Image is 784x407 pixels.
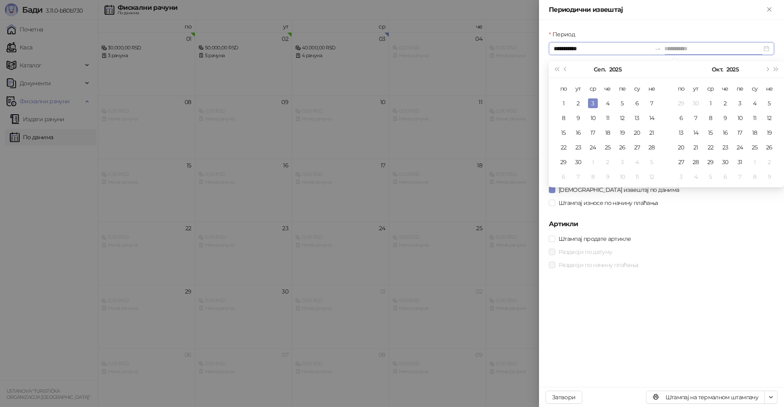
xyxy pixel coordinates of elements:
[674,169,688,184] td: 2025-11-03
[586,125,600,140] td: 2025-09-17
[747,81,762,96] th: су
[615,81,630,96] th: пе
[556,140,571,155] td: 2025-09-22
[603,172,612,182] div: 9
[644,111,659,125] td: 2025-09-14
[733,125,747,140] td: 2025-10-17
[559,113,568,123] div: 8
[772,61,781,78] button: Следећа година (Control + right)
[733,111,747,125] td: 2025-10-10
[647,98,657,108] div: 7
[747,169,762,184] td: 2025-11-08
[603,142,612,152] div: 25
[718,81,733,96] th: че
[554,44,651,53] input: Период
[676,172,686,182] div: 3
[764,172,774,182] div: 9
[617,142,627,152] div: 26
[747,155,762,169] td: 2025-11-01
[733,96,747,111] td: 2025-10-03
[555,260,641,269] span: Раздвоји по начину плаћања
[747,140,762,155] td: 2025-10-25
[573,128,583,138] div: 16
[703,169,718,184] td: 2025-11-05
[603,113,612,123] div: 11
[646,391,765,404] button: Штампај на термалном штампачу
[764,113,774,123] div: 12
[571,81,586,96] th: ут
[588,113,598,123] div: 10
[703,140,718,155] td: 2025-10-22
[647,113,657,123] div: 14
[644,81,659,96] th: не
[549,219,774,229] h5: Артикли
[733,155,747,169] td: 2025-10-31
[644,155,659,169] td: 2025-10-05
[556,96,571,111] td: 2025-09-01
[762,61,771,78] button: Следећи месец (PageDown)
[600,155,615,169] td: 2025-10-02
[559,172,568,182] div: 6
[750,128,759,138] div: 18
[718,96,733,111] td: 2025-10-02
[720,142,730,152] div: 23
[676,142,686,152] div: 20
[632,113,642,123] div: 13
[674,111,688,125] td: 2025-10-06
[688,169,703,184] td: 2025-11-04
[603,128,612,138] div: 18
[750,157,759,167] div: 1
[609,61,621,78] button: Изабери годину
[630,155,644,169] td: 2025-10-04
[762,125,777,140] td: 2025-10-19
[706,98,715,108] div: 1
[688,140,703,155] td: 2025-10-21
[632,172,642,182] div: 11
[571,140,586,155] td: 2025-09-23
[586,169,600,184] td: 2025-10-08
[571,169,586,184] td: 2025-10-07
[762,169,777,184] td: 2025-11-09
[644,140,659,155] td: 2025-09-28
[718,155,733,169] td: 2025-10-30
[720,172,730,182] div: 6
[571,96,586,111] td: 2025-09-02
[735,113,745,123] div: 10
[688,81,703,96] th: ут
[644,125,659,140] td: 2025-09-21
[586,96,600,111] td: 2025-09-03
[747,125,762,140] td: 2025-10-18
[617,172,627,182] div: 10
[632,157,642,167] div: 4
[733,81,747,96] th: пе
[630,96,644,111] td: 2025-09-06
[588,157,598,167] div: 1
[720,98,730,108] div: 2
[559,157,568,167] div: 29
[703,96,718,111] td: 2025-10-01
[674,96,688,111] td: 2025-09-29
[764,128,774,138] div: 19
[720,113,730,123] div: 9
[588,142,598,152] div: 24
[556,169,571,184] td: 2025-10-06
[647,142,657,152] div: 28
[718,125,733,140] td: 2025-10-16
[600,169,615,184] td: 2025-10-09
[676,113,686,123] div: 6
[555,185,682,194] span: [DEMOGRAPHIC_DATA] извештај по данима
[747,96,762,111] td: 2025-10-04
[559,98,568,108] div: 1
[559,142,568,152] div: 22
[676,98,686,108] div: 29
[691,157,701,167] div: 28
[735,128,745,138] div: 17
[573,157,583,167] div: 30
[735,98,745,108] div: 3
[615,169,630,184] td: 2025-10-10
[703,81,718,96] th: ср
[674,125,688,140] td: 2025-10-13
[561,61,570,78] button: Претходни месец (PageUp)
[630,169,644,184] td: 2025-10-11
[674,140,688,155] td: 2025-10-20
